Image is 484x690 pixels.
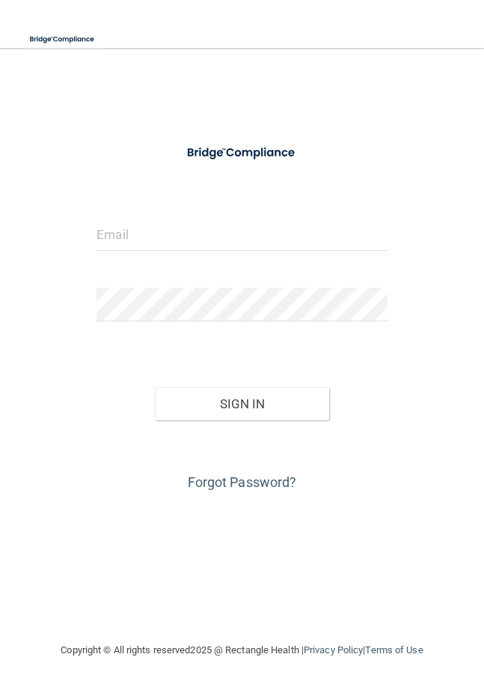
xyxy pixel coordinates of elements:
button: Sign In [155,387,329,420]
img: bridge_compliance_login_screen.278c3ca4.svg [22,24,102,55]
img: bridge_compliance_login_screen.278c3ca4.svg [175,138,309,168]
a: Forgot Password? [188,474,297,490]
a: Privacy Policy [304,644,363,656]
a: Terms of Use [365,644,423,656]
div: Copyright © All rights reserved 2025 @ Rectangle Health | | [26,626,458,674]
input: Email [97,217,387,251]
